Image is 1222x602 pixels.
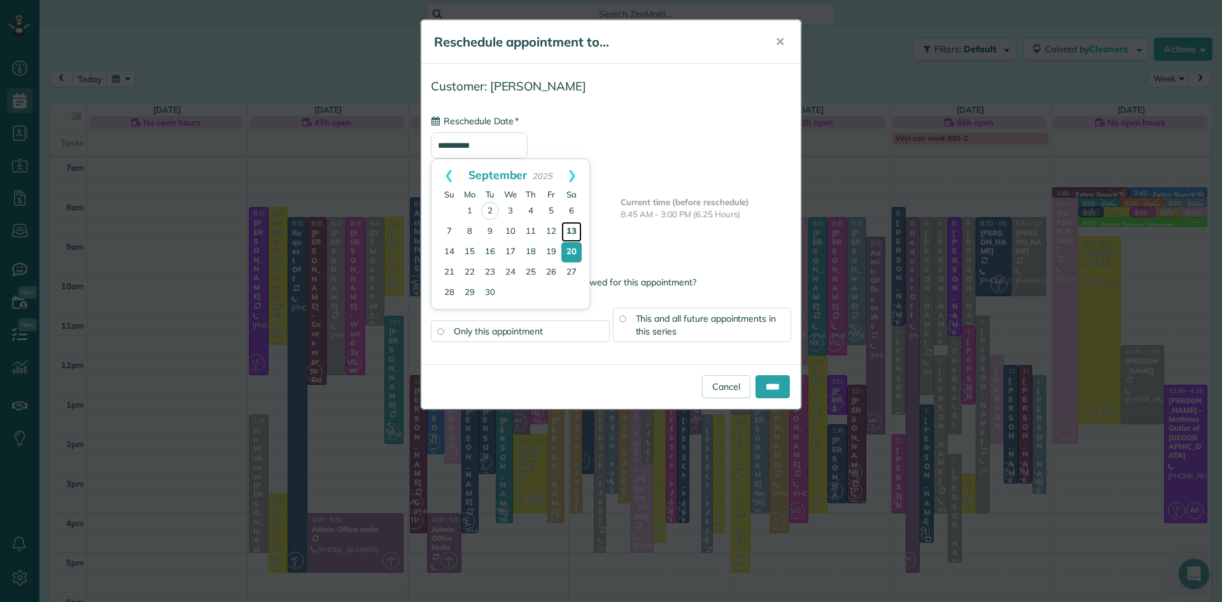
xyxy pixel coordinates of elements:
a: 10 [500,222,521,242]
span: Saturday [566,189,577,199]
p: 8:45 AM - 3:00 PM (6.25 Hours) [621,208,791,220]
span: ✕ [775,34,785,49]
span: 2025 [532,171,552,181]
a: 15 [460,242,480,262]
a: Next [554,159,589,191]
span: Sunday [444,189,454,199]
a: 30 [480,283,500,303]
a: 7 [439,222,460,242]
a: 24 [500,262,521,283]
a: 9 [480,222,500,242]
a: 28 [439,283,460,303]
a: 3 [500,201,521,222]
span: Thursday [526,189,536,199]
a: 23 [480,262,500,283]
h5: Reschedule appointment to... [434,33,757,51]
a: 29 [460,283,480,303]
label: Reschedule Date [431,115,519,127]
a: 12 [541,222,561,242]
a: 5 [541,201,561,222]
a: 16 [480,242,500,262]
label: Apply changes to [431,290,791,303]
a: 13 [561,222,582,242]
a: 18 [521,242,541,262]
a: 2 [481,202,499,220]
a: 25 [521,262,541,283]
span: Only this appointment [454,326,543,337]
a: Prev [432,159,467,191]
a: 8 [460,222,480,242]
a: Cancel [702,375,750,398]
b: Current time (before reschedule) [621,197,749,207]
a: 26 [541,262,561,283]
input: Only this appointment [437,328,444,334]
h4: Customer: [PERSON_NAME] [431,80,791,93]
a: 27 [561,262,582,283]
span: Friday [547,189,555,199]
span: September [468,168,528,182]
a: 21 [439,262,460,283]
span: Current Date: [DATE] [431,162,791,174]
span: Tuesday [486,189,495,199]
input: This and all future appointments in this series [619,315,626,322]
span: Monday [464,189,475,199]
a: 17 [500,242,521,262]
a: 4 [521,201,541,222]
a: 22 [460,262,480,283]
a: 19 [541,242,561,262]
a: 20 [561,242,582,262]
span: This and all future appointments in this series [636,313,776,337]
a: 1 [460,201,480,222]
span: Wednesday [504,189,517,199]
a: 6 [561,201,582,222]
a: 14 [439,242,460,262]
a: 11 [521,222,541,242]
